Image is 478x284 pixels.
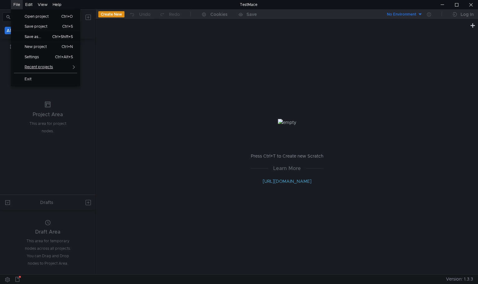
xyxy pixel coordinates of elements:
div: Cookies [210,11,227,18]
button: Create New [98,11,124,17]
div: Undo [139,11,151,18]
img: empty [278,119,296,126]
div: Log In [461,11,474,18]
p: Press Ctrl+T to Create new Scratch [251,152,323,160]
div: Redo [169,11,180,18]
span: Learn More [268,164,306,172]
button: All [5,27,14,34]
div: Drafts [40,199,53,206]
span: Version: 1.3.3 [446,275,473,284]
div: Save [246,12,257,17]
button: Redo [155,10,184,19]
div: No Environment [387,12,416,17]
button: Undo [124,10,155,19]
a: [URL][DOMAIN_NAME] [263,178,312,184]
button: No Environment [379,9,423,19]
